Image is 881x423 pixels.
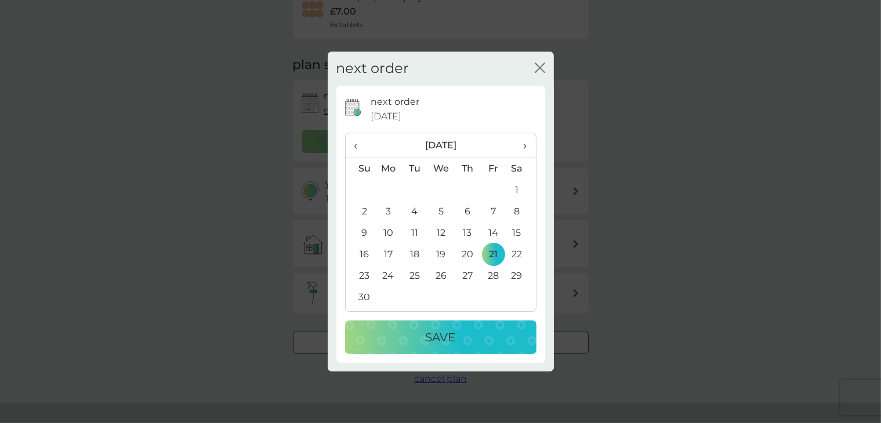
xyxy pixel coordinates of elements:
td: 29 [506,265,535,287]
td: 13 [454,223,480,244]
td: 22 [506,244,535,265]
th: Th [454,158,480,180]
td: 3 [375,201,402,223]
td: 4 [401,201,427,223]
p: next order [371,94,419,110]
td: 8 [506,201,535,223]
td: 12 [427,223,454,244]
td: 17 [375,244,402,265]
th: [DATE] [375,133,507,158]
span: › [515,133,527,158]
td: 10 [375,223,402,244]
th: Su [346,158,375,180]
td: 11 [401,223,427,244]
td: 24 [375,265,402,287]
td: 16 [346,244,375,265]
th: Sa [506,158,535,180]
td: 21 [481,244,507,265]
p: Save [426,328,456,347]
h2: next order [336,60,409,77]
td: 27 [454,265,480,287]
td: 26 [427,265,454,287]
button: Save [345,320,536,354]
td: 19 [427,244,454,265]
td: 14 [481,223,507,244]
td: 28 [481,265,507,287]
td: 6 [454,201,480,223]
td: 23 [346,265,375,287]
td: 15 [506,223,535,244]
td: 9 [346,223,375,244]
span: ‹ [354,133,367,158]
th: Fr [481,158,507,180]
th: Mo [375,158,402,180]
td: 18 [401,244,427,265]
th: Tu [401,158,427,180]
th: We [427,158,454,180]
td: 25 [401,265,427,287]
td: 1 [506,180,535,201]
td: 5 [427,201,454,223]
button: close [535,63,545,75]
span: [DATE] [371,109,401,124]
td: 30 [346,287,375,308]
td: 7 [481,201,507,223]
td: 20 [454,244,480,265]
td: 2 [346,201,375,223]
